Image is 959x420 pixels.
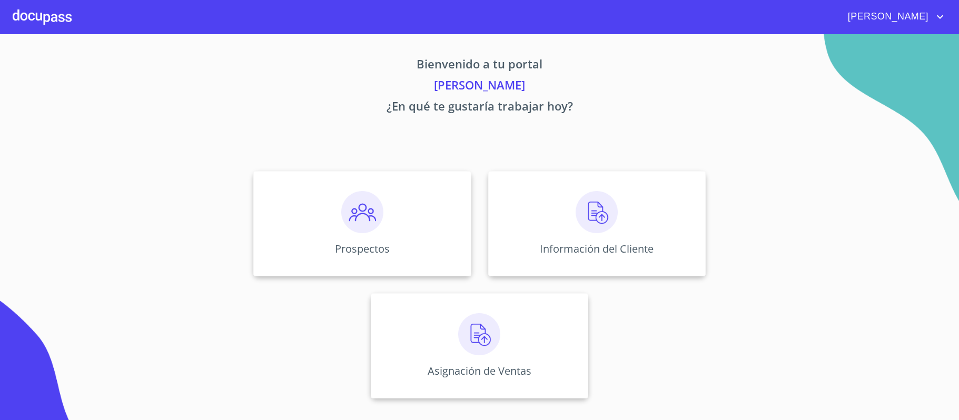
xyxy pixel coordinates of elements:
p: [PERSON_NAME] [155,76,804,97]
p: Bienvenido a tu portal [155,55,804,76]
img: carga.png [576,191,618,233]
p: Información del Cliente [540,242,654,256]
p: Asignación de Ventas [428,364,531,378]
img: carga.png [458,313,500,355]
p: ¿En qué te gustaría trabajar hoy? [155,97,804,118]
button: account of current user [840,8,946,25]
img: prospectos.png [341,191,383,233]
span: [PERSON_NAME] [840,8,934,25]
p: Prospectos [335,242,390,256]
